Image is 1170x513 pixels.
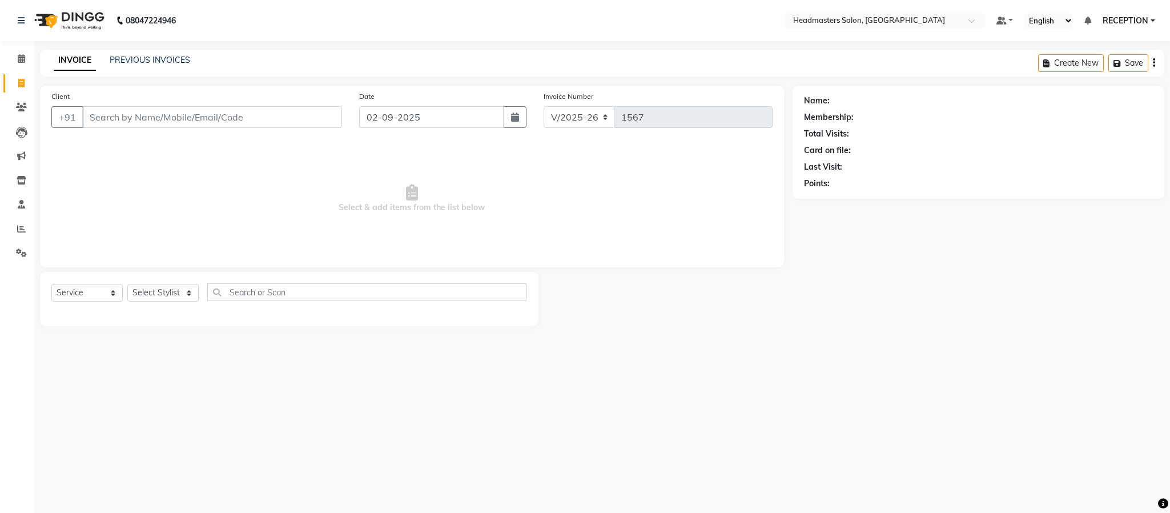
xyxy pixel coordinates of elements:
label: Invoice Number [544,91,593,102]
input: Search or Scan [207,283,527,301]
input: Search by Name/Mobile/Email/Code [82,106,342,128]
div: Membership: [804,111,854,123]
button: Create New [1038,54,1104,72]
label: Client [51,91,70,102]
span: RECEPTION [1103,15,1148,27]
label: Date [359,91,375,102]
span: Select & add items from the list below [51,142,773,256]
div: Points: [804,178,830,190]
b: 08047224946 [126,5,176,37]
button: +91 [51,106,83,128]
div: Last Visit: [804,161,842,173]
div: Card on file: [804,145,851,157]
div: Total Visits: [804,128,849,140]
a: INVOICE [54,50,96,71]
a: PREVIOUS INVOICES [110,55,190,65]
div: Name: [804,95,830,107]
img: logo [29,5,107,37]
button: Save [1108,54,1148,72]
